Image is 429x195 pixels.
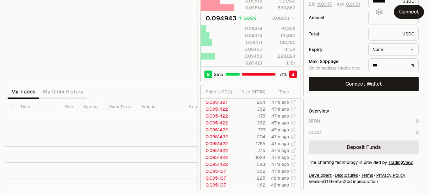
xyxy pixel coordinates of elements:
[271,148,289,153] time: 47m ago
[183,99,231,115] th: Total
[268,46,296,52] div: 11,134
[201,126,235,133] td: 0.0951422
[394,5,424,19] button: Connect
[201,119,235,126] td: 0.0951422
[15,99,59,115] th: Time
[309,15,363,20] div: Amount
[268,5,296,11] div: 530,862
[235,106,266,113] td: 362
[201,133,235,140] td: 0.0951422
[368,27,419,41] div: USDC
[309,2,335,7] span: Bid -
[235,133,266,140] td: 204
[270,14,296,22] button: 0.00001
[240,89,265,95] div: Size ( NTRN )
[235,119,266,126] td: 362
[234,5,262,11] div: 0.09514
[201,182,235,188] td: 0.0951137
[234,53,262,59] div: 0.09456
[206,89,234,95] div: Price ( USDC )
[136,99,183,115] th: Amount
[271,134,289,140] time: 47m ago
[235,154,266,161] td: 1024
[268,39,296,45] div: 182,785
[59,99,78,115] th: Side
[268,32,296,39] div: 137,061
[235,161,266,168] td: 543
[8,86,39,98] button: My Trades
[376,172,405,178] a: Privacy Policy
[206,14,236,23] div: 0.094943
[271,120,289,126] time: 47m ago
[309,129,321,135] div: USDC
[271,127,289,133] time: 47m ago
[234,32,262,39] div: 0.09473
[368,58,419,72] div: %
[271,106,289,112] time: 47m ago
[345,2,361,7] button: 0.0951
[271,182,289,188] time: 48m ago
[368,11,419,24] div: NTRN
[271,99,289,105] time: 47m ago
[268,60,296,66] div: 11,181
[280,71,287,77] span: 71 %
[334,179,352,184] span: efac2dd0295ed2ec84e5ddeec8015c6aa6dda30b
[309,159,419,166] div: The charting technology is provided by
[271,161,289,167] time: 47m ago
[317,2,332,7] button: 0.0947
[201,147,235,154] td: 0.0951422
[235,168,266,175] td: 362
[235,113,266,119] td: 176
[235,147,266,154] td: 415
[201,168,235,175] td: 0.0951137
[201,175,235,182] td: 0.0951137
[309,66,363,71] div: On immediate trades only
[271,113,289,119] time: 47m ago
[235,140,266,147] td: 1795
[268,53,296,59] div: 228,824
[78,99,104,115] th: Symbol
[309,47,363,52] div: Expiry
[271,89,289,95] div: Time
[361,172,373,178] a: Terms
[10,104,15,109] button: Select all
[271,189,289,195] time: 48m ago
[337,2,361,7] span: Ask
[416,118,419,124] div: 0
[235,182,266,188] td: 1162
[335,172,358,178] a: Disclosures
[234,25,262,32] div: 0.09474
[201,154,235,161] td: 0.0951422
[291,71,295,77] span: S
[271,168,289,174] time: 47m ago
[309,118,320,124] div: NTRN
[271,155,289,160] time: 47m ago
[388,160,413,165] a: TradingView
[271,141,289,146] time: 47m ago
[39,86,87,98] button: My Order History
[309,172,332,178] a: Developers
[309,59,363,64] div: Max. Slippage
[234,46,262,52] div: 0.09460
[268,25,296,32] div: 91,356
[309,32,363,36] div: Total
[201,113,235,119] td: 0.0951422
[235,175,266,182] td: 225
[201,99,235,106] td: 0.0951327
[234,60,262,66] div: 0.09421
[309,178,419,185] div: Version 0.1.0 + in production
[201,140,235,147] td: 0.0951422
[104,99,136,115] th: Order Price
[235,99,266,106] td: 204
[271,175,289,181] time: 48m ago
[243,15,256,21] div: 5.69%
[201,161,235,168] td: 0.0951422
[309,77,419,91] button: Connect Wallet
[207,71,210,77] span: B
[368,43,419,56] button: None
[234,39,262,45] div: 0.09471
[214,71,223,77] span: 29 %
[309,140,419,154] a: Deposit Funds
[309,108,329,114] div: Overview
[416,129,419,135] div: 0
